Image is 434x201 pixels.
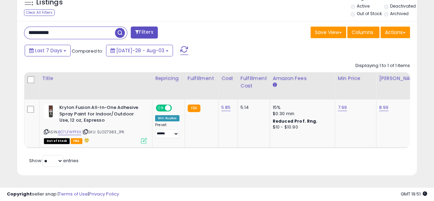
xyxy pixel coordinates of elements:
a: 7.99 [338,104,347,111]
small: FBA [188,104,200,112]
div: ASIN: [44,104,147,143]
button: Last 7 Days [25,45,71,56]
span: Last 7 Days [35,47,62,54]
span: FBA [71,138,82,144]
div: Title [42,75,149,82]
button: Actions [380,26,410,38]
div: Amazon Fees [273,75,332,82]
button: [DATE]-28 - Aug-03 [106,45,173,56]
span: All listings that are currently out of stock and unavailable for purchase on Amazon [44,138,70,144]
button: Columns [347,26,379,38]
div: $10 - $10.90 [273,124,330,130]
b: Krylon Fusion All-In-One Adhesive Spray Paint for Indoor/Outdoor Use, 12 oz, Espresso [59,104,143,125]
i: hazardous material [82,138,90,143]
small: Amazon Fees. [273,82,277,88]
a: B07LFWPFKK [58,129,81,135]
div: seller snap | | [7,191,119,198]
div: Min Price [338,75,373,82]
b: Reduced Prof. Rng. [273,118,318,124]
div: Repricing [155,75,182,82]
div: 15% [273,104,330,111]
span: Columns [352,29,373,36]
div: Fulfillment [188,75,215,82]
button: Save View [310,26,346,38]
span: OFF [171,105,182,111]
button: Filters [131,26,157,38]
div: [PERSON_NAME] [379,75,420,82]
div: Cost [221,75,235,82]
div: Clear All Filters [24,9,55,16]
label: Active [356,3,369,9]
span: ON [156,105,165,111]
span: [DATE]-28 - Aug-03 [116,47,164,54]
strong: Copyright [7,191,32,197]
span: 2025-08-11 19:51 GMT [401,191,427,197]
div: 5.14 [241,104,265,111]
a: Privacy Policy [89,191,119,197]
span: Show: entries [29,157,79,164]
span: Compared to: [72,48,103,54]
a: 8.99 [379,104,389,111]
label: Archived [390,11,409,16]
span: | SKU: SLO27383_1PK [82,129,124,135]
div: Win BuyBox [155,115,179,121]
label: Out of Stock [356,11,382,16]
a: Terms of Use [59,191,88,197]
div: $0.30 min [273,111,330,117]
a: 5.85 [221,104,231,111]
div: Displaying 1 to 1 of 1 items [355,63,410,69]
div: Fulfillment Cost [241,75,267,89]
div: Preset: [155,123,179,138]
img: 41CeDTiIWDL._SL40_.jpg [44,104,58,118]
label: Deactivated [390,3,416,9]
